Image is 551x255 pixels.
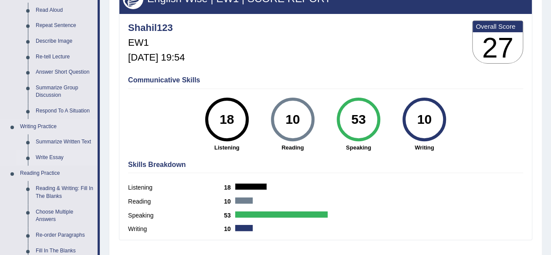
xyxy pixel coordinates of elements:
a: Summarize Group Discussion [32,80,98,103]
b: Overall Score [476,23,520,30]
a: Repeat Sentence [32,18,98,34]
a: Re-tell Lecture [32,49,98,65]
b: 53 [224,212,235,219]
strong: Speaking [330,143,387,152]
a: Read Aloud [32,3,98,18]
label: Speaking [128,211,224,220]
strong: Reading [264,143,321,152]
div: 10 [409,101,440,138]
strong: Writing [396,143,453,152]
a: Describe Image [32,34,98,49]
div: 10 [277,101,308,138]
h5: EW1 [128,37,185,48]
div: 18 [211,101,243,138]
b: 10 [224,225,235,232]
a: Write Essay [32,150,98,166]
a: Writing Practice [16,119,98,135]
a: Answer Short Question [32,65,98,80]
label: Listening [128,183,224,192]
a: Respond To A Situation [32,103,98,119]
strong: Listening [198,143,255,152]
div: 53 [342,101,374,138]
b: 18 [224,184,235,191]
b: 10 [224,198,235,205]
h4: Skills Breakdown [128,161,523,169]
a: Summarize Written Text [32,134,98,150]
label: Writing [128,224,224,234]
h4: Communicative Skills [128,76,523,84]
h5: [DATE] 19:54 [128,52,185,63]
h3: 27 [473,32,523,64]
a: Choose Multiple Answers [32,204,98,228]
label: Reading [128,197,224,206]
a: Reading & Writing: Fill In The Blanks [32,181,98,204]
a: Reading Practice [16,166,98,181]
a: Re-order Paragraphs [32,228,98,243]
h4: Shahil123 [128,23,185,33]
